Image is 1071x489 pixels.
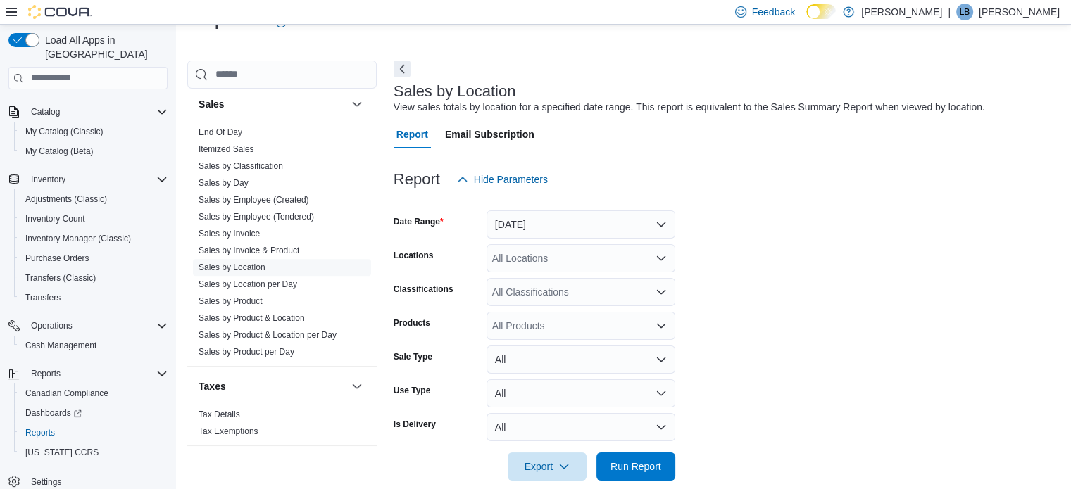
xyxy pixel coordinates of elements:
[20,424,168,441] span: Reports
[199,279,297,290] span: Sales by Location per Day
[25,171,168,188] span: Inventory
[199,262,265,272] a: Sales by Location
[20,269,168,286] span: Transfers (Classic)
[14,383,173,403] button: Canadian Compliance
[199,262,265,273] span: Sales by Location
[199,246,299,255] a: Sales by Invoice & Product
[516,452,578,481] span: Export
[20,210,91,227] a: Inventory Count
[25,272,96,284] span: Transfers (Classic)
[20,337,102,354] a: Cash Management
[25,233,131,244] span: Inventory Manager (Classic)
[187,406,377,445] div: Taxes
[20,405,168,421] span: Dashboards
[20,250,95,267] a: Purchase Orders
[199,279,297,289] a: Sales by Location per Day
[25,103,65,120] button: Catalog
[25,427,55,438] span: Reports
[25,253,89,264] span: Purchase Orders
[199,296,263,306] a: Sales by Product
[14,229,173,248] button: Inventory Manager (Classic)
[199,409,240,419] a: Tax Details
[25,340,96,351] span: Cash Management
[199,195,309,205] a: Sales by Employee (Created)
[20,191,168,208] span: Adjustments (Classic)
[20,210,168,227] span: Inventory Count
[199,144,254,155] span: Itemized Sales
[199,379,226,393] h3: Taxes
[451,165,553,193] button: Hide Parameters
[25,317,168,334] span: Operations
[199,379,346,393] button: Taxes
[31,106,60,118] span: Catalog
[20,289,66,306] a: Transfers
[199,211,314,222] span: Sales by Employee (Tendered)
[25,365,66,382] button: Reports
[3,170,173,189] button: Inventory
[20,143,99,160] a: My Catalog (Beta)
[199,228,260,239] span: Sales by Invoice
[394,419,436,430] label: Is Delivery
[3,316,173,336] button: Operations
[596,452,675,481] button: Run Report
[28,5,92,19] img: Cova
[14,403,173,423] a: Dashboards
[948,4,951,20] p: |
[25,317,78,334] button: Operations
[394,216,444,227] label: Date Range
[199,245,299,256] span: Sales by Invoice & Product
[20,269,101,286] a: Transfers (Classic)
[199,229,260,239] a: Sales by Invoice
[394,351,432,362] label: Sale Type
[199,296,263,307] span: Sales by Product
[199,161,283,171] a: Sales by Classification
[487,379,675,407] button: All
[20,405,87,421] a: Dashboards
[487,210,675,239] button: [DATE]
[199,127,242,138] span: End Of Day
[187,124,377,366] div: Sales
[487,413,675,441] button: All
[752,5,795,19] span: Feedback
[39,33,168,61] span: Load All Apps in [GEOGRAPHIC_DATA]
[14,443,173,462] button: [US_STATE] CCRS
[25,103,168,120] span: Catalog
[25,126,104,137] span: My Catalog (Classic)
[508,452,587,481] button: Export
[20,250,168,267] span: Purchase Orders
[960,4,970,20] span: LB
[199,127,242,137] a: End Of Day
[956,4,973,20] div: Laura Burns
[349,96,365,113] button: Sales
[14,141,173,161] button: My Catalog (Beta)
[20,143,168,160] span: My Catalog (Beta)
[20,385,168,402] span: Canadian Compliance
[199,212,314,222] a: Sales by Employee (Tendered)
[199,312,305,324] span: Sales by Product & Location
[656,320,667,331] button: Open list of options
[487,345,675,374] button: All
[25,292,61,303] span: Transfers
[199,426,258,436] a: Tax Exemptions
[199,426,258,437] span: Tax Exemptions
[199,330,337,340] a: Sales by Product & Location per Day
[3,364,173,383] button: Reports
[20,444,168,461] span: Washington CCRS
[25,388,108,399] span: Canadian Compliance
[25,193,107,205] span: Adjustments (Classic)
[14,122,173,141] button: My Catalog (Classic)
[14,268,173,288] button: Transfers (Classic)
[394,171,440,188] h3: Report
[31,368,61,379] span: Reports
[20,424,61,441] a: Reports
[861,4,942,20] p: [PERSON_NAME]
[199,177,249,189] span: Sales by Day
[31,174,65,185] span: Inventory
[20,230,137,247] a: Inventory Manager (Classic)
[394,61,411,77] button: Next
[199,329,337,341] span: Sales by Product & Location per Day
[656,253,667,264] button: Open list of options
[394,250,434,261] label: Locations
[199,160,283,172] span: Sales by Classification
[14,288,173,307] button: Transfers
